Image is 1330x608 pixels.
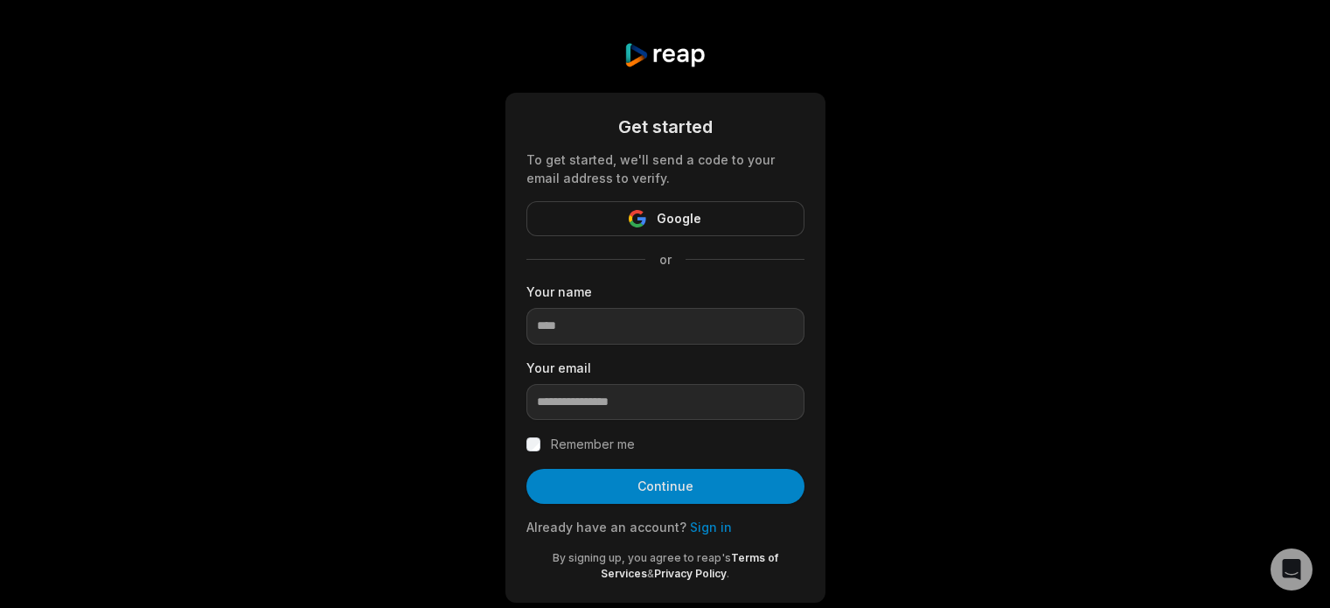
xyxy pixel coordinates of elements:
label: Your name [526,283,804,301]
label: Your email [526,359,804,377]
div: Get started [526,114,804,140]
span: Already have an account? [526,520,686,535]
a: Sign in [690,520,732,535]
span: By signing up, you agree to reap's [553,551,731,564]
span: or [645,250,686,269]
span: . [727,567,729,580]
span: Google [657,208,701,229]
img: reap [623,42,707,68]
button: Continue [526,469,804,504]
a: Privacy Policy [654,567,727,580]
span: & [647,567,654,580]
button: Google [526,201,804,236]
div: To get started, we'll send a code to your email address to verify. [526,150,804,187]
label: Remember me [551,434,635,455]
a: Terms of Services [601,551,778,580]
div: Open Intercom Messenger [1271,549,1313,591]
